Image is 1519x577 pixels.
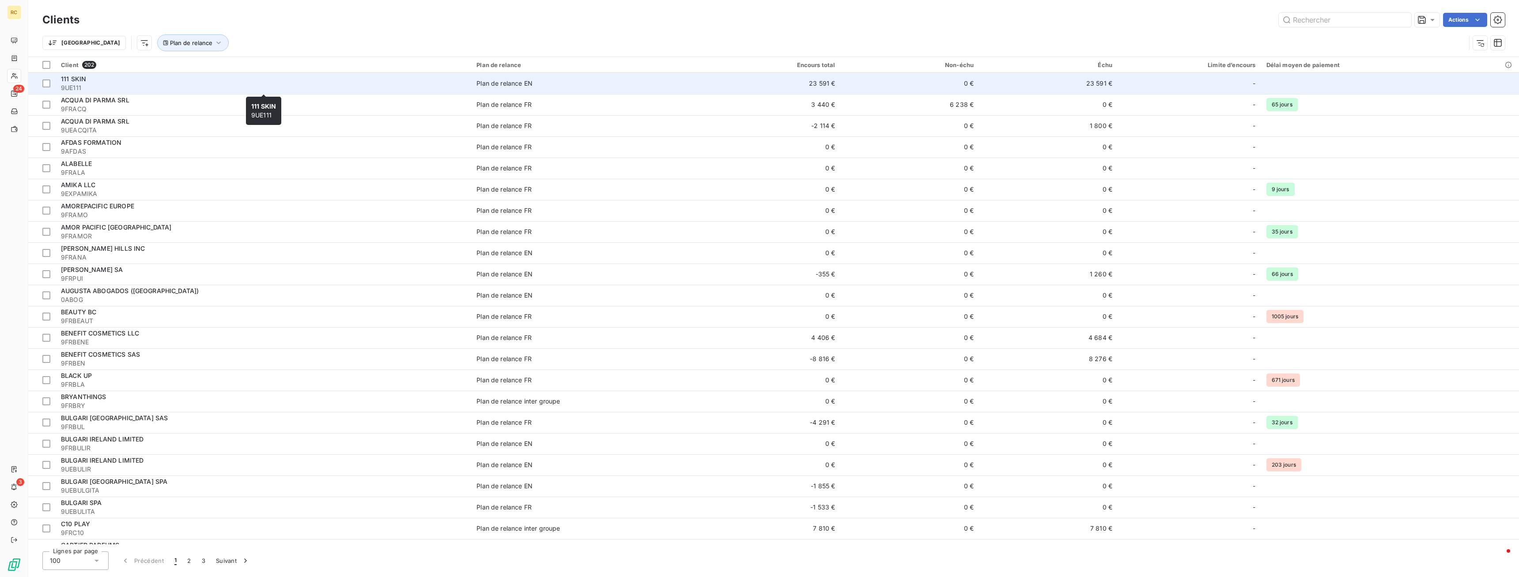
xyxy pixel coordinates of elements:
span: - [1253,418,1255,427]
img: Logo LeanPay [7,558,21,572]
td: 0 € [841,264,979,285]
td: -4 291 € [702,412,841,433]
span: 9UE111 [61,83,466,92]
span: - [1253,503,1255,512]
span: [PERSON_NAME] SA [61,266,123,273]
span: 100 [50,556,60,565]
span: AMIKA LLC [61,181,95,189]
td: 0 € [979,412,1118,433]
td: 0 € [841,348,979,370]
td: 1 800 € [979,115,1118,136]
span: 24 [13,85,24,93]
span: 9FRAMO [61,211,466,219]
td: 0 € [841,242,979,264]
span: - [1253,249,1255,257]
div: Non-échu [846,61,974,68]
span: C10 PLAY [61,520,90,528]
span: 1 [174,556,177,565]
td: 0 € [841,433,979,454]
span: 32 jours [1266,416,1298,429]
span: ACQUA DI PARMA SRL [61,117,129,125]
td: -2 114 € [702,115,841,136]
td: 0 € [979,136,1118,158]
iframe: Intercom live chat [1489,547,1510,568]
td: 0 € [979,475,1118,497]
td: 6 238 € [841,94,979,115]
td: 0 € [841,115,979,136]
span: 111 SKIN [251,102,276,110]
td: 0 € [702,433,841,454]
div: Plan de relance FR [476,333,532,342]
span: AMOR PACIFIC [GEOGRAPHIC_DATA] [61,223,172,231]
td: 0 € [702,370,841,391]
td: 7 810 € [979,518,1118,539]
div: Délai moyen de paiement [1266,61,1514,68]
span: 9 jours [1266,183,1295,196]
span: BULGARI [GEOGRAPHIC_DATA] SAS [61,414,168,422]
span: 9FRBULIR [61,444,466,453]
td: 0 € [841,221,979,242]
span: - [1253,164,1255,173]
div: Plan de relance FR [476,121,532,130]
span: 65 jours [1266,98,1298,111]
span: - [1253,376,1255,385]
span: 9UE111 [251,102,276,119]
span: 9FRBENE [61,338,466,347]
span: 9UEBULIR [61,465,466,474]
td: 0 € [841,306,979,327]
td: 0 € [841,158,979,179]
td: 0 € [702,179,841,200]
div: Plan de relance [476,61,697,68]
span: BENEFIT COSMETICS LLC [61,329,139,337]
td: 0 € [702,200,841,221]
span: 66 jours [1266,268,1298,281]
td: 0 € [841,327,979,348]
div: Plan de relance inter groupe [476,397,560,406]
td: 0 € [979,370,1118,391]
span: 671 jours [1266,373,1300,387]
span: Plan de relance [170,39,212,46]
span: 202 [82,61,96,69]
span: BULGARI IRELAND LIMITED [61,435,144,443]
span: - [1253,79,1255,88]
span: AMOREPACIFIC EUROPE [61,202,134,210]
span: 9FRBUL [61,422,466,431]
td: 0 € [841,200,979,221]
div: RC [7,5,21,19]
div: Plan de relance FR [476,312,532,321]
td: 0 € [702,242,841,264]
span: 9FRBRY [61,401,466,410]
span: 9UEBULGITA [61,486,466,495]
td: 0 € [702,539,841,560]
span: 9FRALA [61,168,466,177]
span: BULGARI SPA [61,499,102,506]
td: 0 € [841,518,979,539]
td: 4 406 € [702,327,841,348]
button: Plan de relance [157,34,229,51]
td: -355 € [702,264,841,285]
div: Plan de relance EN [476,291,533,300]
td: 4 684 € [979,327,1118,348]
td: 0 € [979,391,1118,412]
span: BEAUTY BC [61,308,96,316]
td: 0 € [979,200,1118,221]
div: Plan de relance FR [476,227,532,236]
button: 3 [196,551,211,570]
td: 0 € [979,94,1118,115]
span: 9FRAMOR [61,232,466,241]
td: -1 855 € [702,475,841,497]
span: - [1253,143,1255,151]
span: - [1253,354,1255,363]
input: Rechercher [1279,13,1411,27]
span: - [1253,206,1255,215]
td: 0 € [702,158,841,179]
td: -1 533 € [702,497,841,518]
span: 9EXPAMIKA [61,189,466,198]
div: Encours total [707,61,835,68]
td: 0 € [979,285,1118,306]
td: 7 810 € [702,518,841,539]
span: 203 jours [1266,458,1301,471]
span: 9FRBLA [61,380,466,389]
span: 9FRBEN [61,359,466,368]
span: 9FRANA [61,253,466,262]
